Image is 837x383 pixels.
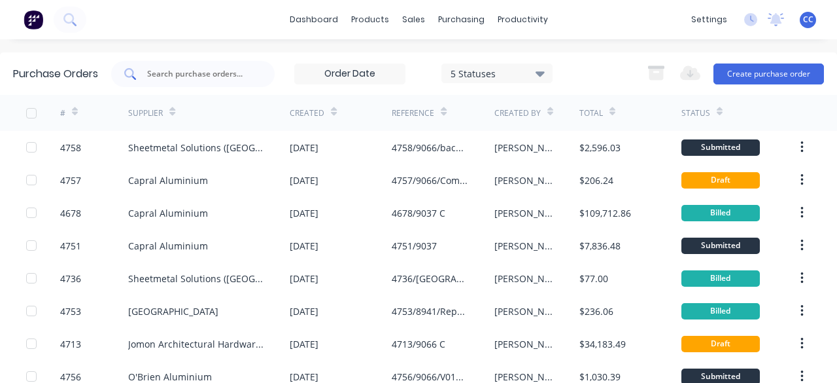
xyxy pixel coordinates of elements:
[681,336,760,352] div: Draft
[392,239,437,253] div: 4751/9037
[494,173,553,187] div: [PERSON_NAME]
[295,64,405,84] input: Order Date
[290,206,318,220] div: [DATE]
[451,66,544,80] div: 5 Statuses
[579,107,603,119] div: Total
[290,239,318,253] div: [DATE]
[128,141,264,155] div: Sheetmetal Solutions ([GEOGRAPHIC_DATA]) Pty Ltd
[128,272,264,285] div: Sheetmetal Solutions ([GEOGRAPHIC_DATA]) Pty Ltd
[128,173,208,187] div: Capral Aluminium
[290,141,318,155] div: [DATE]
[432,10,491,29] div: purchasing
[392,107,434,119] div: Reference
[579,239,621,253] div: $7,836.48
[803,14,813,26] span: CC
[60,304,81,318] div: 4753
[283,10,345,29] a: dashboard
[681,139,760,156] div: Submitted
[290,272,318,285] div: [DATE]
[579,141,621,155] div: $2,596.03
[494,141,553,155] div: [PERSON_NAME]
[60,173,81,187] div: 4757
[392,173,468,187] div: 4757/9066/Components/rubbers
[579,337,626,351] div: $34,183.49
[392,141,468,155] div: 4758/9066/backpans/WCC
[494,337,553,351] div: [PERSON_NAME]
[290,173,318,187] div: [DATE]
[128,337,264,351] div: Jomon Architectural Hardware Pty Ltd
[681,270,760,287] div: Billed
[345,10,396,29] div: products
[392,337,445,351] div: 4713/9066 C
[579,206,631,220] div: $109,712.86
[681,107,710,119] div: Status
[685,10,734,29] div: settings
[681,205,760,221] div: Billed
[494,272,553,285] div: [PERSON_NAME]
[681,238,760,254] div: Submitted
[60,141,81,155] div: 4758
[681,172,760,189] div: Draft
[392,206,445,220] div: 4678/9037 C
[128,304,218,318] div: [GEOGRAPHIC_DATA]
[290,304,318,318] div: [DATE]
[128,239,208,253] div: Capral Aluminium
[494,239,553,253] div: [PERSON_NAME]
[579,304,613,318] div: $236.06
[713,64,824,84] button: Create purchase order
[491,10,555,29] div: productivity
[579,173,613,187] div: $206.24
[392,272,468,285] div: 4736/[GEOGRAPHIC_DATA][DEMOGRAPHIC_DATA]
[60,206,81,220] div: 4678
[494,304,553,318] div: [PERSON_NAME]
[24,10,43,29] img: Factory
[60,239,81,253] div: 4751
[396,10,432,29] div: sales
[681,303,760,319] div: Billed
[60,337,81,351] div: 4713
[128,206,208,220] div: Capral Aluminium
[494,107,541,119] div: Created By
[13,66,98,82] div: Purchase Orders
[494,206,553,220] div: [PERSON_NAME]
[290,107,324,119] div: Created
[60,272,81,285] div: 4736
[128,107,163,119] div: Supplier
[146,67,254,81] input: Search purchase orders...
[579,272,608,285] div: $77.00
[392,304,468,318] div: 4753/8941/Repairs
[290,337,318,351] div: [DATE]
[60,107,65,119] div: #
